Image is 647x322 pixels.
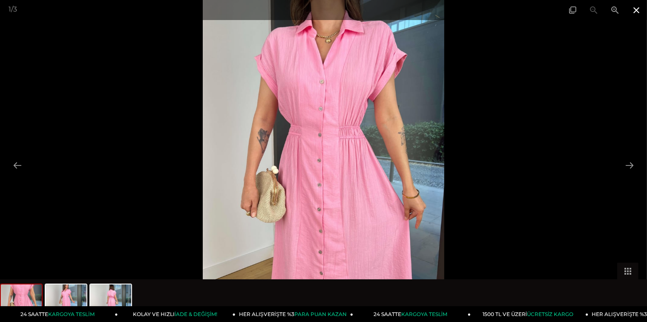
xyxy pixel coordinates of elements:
span: KARGOYA TESLİM [401,311,447,317]
img: damico-elbise-25y464-3d9-a8.jpg [46,284,86,317]
span: İADE & DEĞİŞİM! [175,311,217,317]
a: KOLAY VE HIZLIİADE & DEĞİŞİM! [118,306,236,322]
span: KARGOYA TESLİM [48,311,94,317]
img: damico-elbise-25y464-3be348.jpg [90,284,131,317]
span: PARA PUAN KAZAN [294,311,347,317]
span: 1 [9,5,11,13]
span: 3 [13,5,17,13]
a: 1500 TL VE ÜZERİÜCRETSİZ KARGO [471,306,588,322]
a: HER ALIŞVERİŞTE %3PARA PUAN KAZAN [236,306,353,322]
span: ÜCRETSİZ KARGO [527,311,573,317]
img: damico-elbise-25y464-1-a298.jpg [1,284,42,317]
button: Toggle thumbnails [617,263,638,279]
a: 24 SAATTEKARGOYA TESLİM [353,306,471,322]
